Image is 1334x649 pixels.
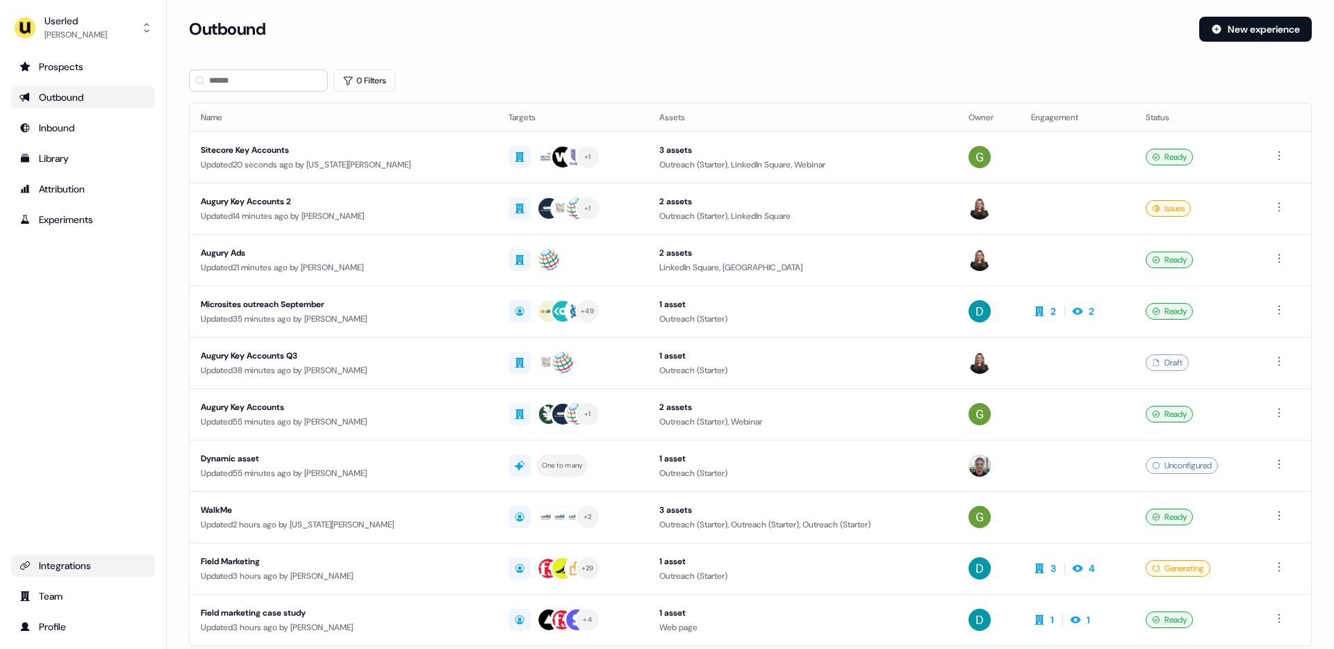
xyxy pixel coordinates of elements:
div: Unconfigured [1146,457,1218,474]
div: + 1 [584,408,591,420]
a: Go to integrations [11,554,155,577]
div: 2 assets [659,195,946,208]
div: Prospects [19,60,147,74]
h3: Outbound [189,19,265,40]
img: Ryan [969,454,991,477]
div: Field Marketing [201,554,486,568]
button: 0 Filters [333,69,395,92]
div: Experiments [19,213,147,227]
div: + 1 [584,151,591,163]
div: Userled [44,14,107,28]
div: 1 asset [659,349,946,363]
img: Georgia [969,146,991,168]
div: Outreach (Starter) [659,312,946,326]
div: + 2 [584,511,592,523]
a: Go to team [11,585,155,607]
div: 1 asset [659,452,946,466]
div: Outreach (Starter) [659,466,946,480]
div: Updated 55 minutes ago by [PERSON_NAME] [201,466,486,480]
div: Updated 38 minutes ago by [PERSON_NAME] [201,363,486,377]
th: Owner [957,104,1020,131]
div: Updated 2 hours ago by [US_STATE][PERSON_NAME] [201,518,486,532]
th: Assets [648,104,957,131]
div: 1 asset [659,297,946,311]
div: 1 [1087,613,1090,627]
div: Profile [19,620,147,634]
div: LinkedIn Square, [GEOGRAPHIC_DATA] [659,261,946,274]
img: Geneviève [969,249,991,271]
div: Updated 14 minutes ago by [PERSON_NAME] [201,209,486,223]
div: Attribution [19,182,147,196]
div: 3 assets [659,503,946,517]
div: 2 [1051,304,1056,318]
img: Geneviève [969,197,991,220]
div: Ready [1146,509,1193,525]
div: Augury Key Accounts Q3 [201,349,486,363]
div: Updated 55 minutes ago by [PERSON_NAME] [201,415,486,429]
div: 1 [1051,613,1054,627]
div: Ready [1146,252,1193,268]
div: Augury Key Accounts 2 [201,195,486,208]
div: 2 [1089,304,1094,318]
div: 3 assets [659,143,946,157]
div: + 1 [584,202,591,215]
div: Integrations [19,559,147,573]
th: Engagement [1020,104,1134,131]
div: Outreach (Starter) [659,363,946,377]
div: 2 assets [659,400,946,414]
div: 2 assets [659,246,946,260]
div: Outreach (Starter), Webinar [659,415,946,429]
div: 4 [1089,561,1095,575]
div: Updated 3 hours ago by [PERSON_NAME] [201,569,486,583]
th: Targets [497,104,648,131]
div: Web page [659,621,946,634]
div: WalkMe [201,503,486,517]
a: Go to templates [11,147,155,170]
div: Team [19,589,147,603]
th: Name [190,104,497,131]
a: Go to outbound experience [11,86,155,108]
div: + 4 [583,614,592,626]
div: + 49 [581,305,594,318]
div: Ready [1146,149,1193,165]
div: Field marketing case study [201,606,486,620]
div: Inbound [19,121,147,135]
img: Georgia [969,403,991,425]
div: Draft [1146,354,1189,371]
div: Outreach (Starter), Outreach (Starter), Outreach (Starter) [659,518,946,532]
div: + 29 [582,562,594,575]
img: David [969,609,991,631]
div: Ready [1146,611,1193,628]
div: Augury Ads [201,246,486,260]
a: Go to profile [11,616,155,638]
div: Outreach (Starter) [659,569,946,583]
div: Issues [1146,200,1191,217]
div: Augury Key Accounts [201,400,486,414]
div: Sitecore Key Accounts [201,143,486,157]
div: 1 asset [659,554,946,568]
div: Library [19,151,147,165]
a: Go to Inbound [11,117,155,139]
img: David [969,300,991,322]
button: New experience [1199,17,1312,42]
button: Userled[PERSON_NAME] [11,11,155,44]
a: Go to attribution [11,178,155,200]
div: Updated 3 hours ago by [PERSON_NAME] [201,621,486,634]
div: Updated 20 seconds ago by [US_STATE][PERSON_NAME] [201,158,486,172]
div: Dynamic asset [201,452,486,466]
img: David [969,557,991,580]
div: Outbound [19,90,147,104]
div: 3 [1051,561,1056,575]
a: Go to experiments [11,208,155,231]
div: Microsites outreach September [201,297,486,311]
div: Outreach (Starter), LinkedIn Square [659,209,946,223]
div: Ready [1146,303,1193,320]
div: Generating [1146,560,1210,577]
div: One to many [542,459,583,472]
div: Updated 21 minutes ago by [PERSON_NAME] [201,261,486,274]
div: Updated 35 minutes ago by [PERSON_NAME] [201,312,486,326]
th: Status [1135,104,1260,131]
img: Geneviève [969,352,991,374]
a: Go to prospects [11,56,155,78]
img: Georgia [969,506,991,528]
